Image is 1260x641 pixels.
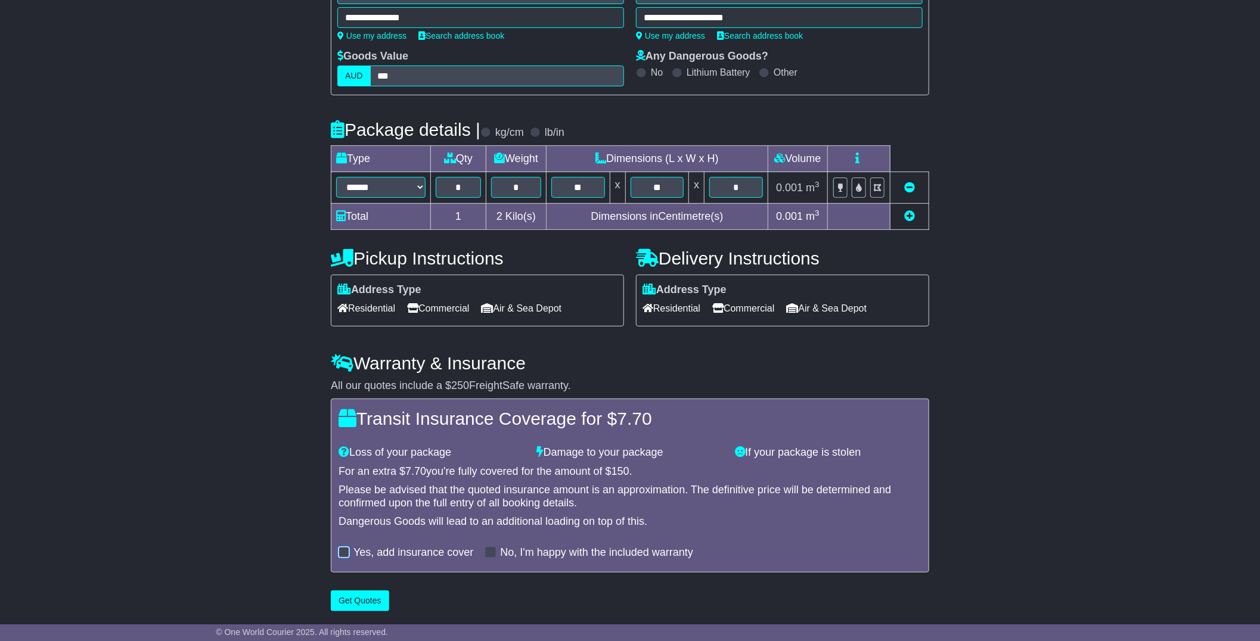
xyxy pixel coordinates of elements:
div: Loss of your package [333,446,531,459]
span: m [806,182,820,194]
span: © One World Courier 2025. All rights reserved. [216,627,388,637]
label: No [651,67,663,78]
div: All our quotes include a $ FreightSafe warranty. [331,379,929,393]
sup: 3 [815,209,820,217]
span: Residential [643,299,700,318]
td: Weight [486,146,547,172]
span: 250 [451,379,469,391]
td: Total [331,203,431,229]
button: Get Quotes [331,590,389,611]
td: 1 [431,203,486,229]
div: Damage to your package [531,446,730,459]
label: kg/cm [495,126,524,139]
td: Dimensions in Centimetre(s) [546,203,768,229]
h4: Package details | [331,120,480,139]
h4: Warranty & Insurance [331,353,929,373]
td: Type [331,146,431,172]
div: Dangerous Goods will lead to an additional loading on top of this. [339,515,921,528]
label: lb/in [545,126,564,139]
span: Commercial [407,299,469,318]
div: If your package is stolen [729,446,927,459]
span: Commercial [712,299,774,318]
a: Search address book [717,31,803,41]
label: No, I'm happy with the included warranty [500,546,693,559]
label: Address Type [337,284,421,297]
td: x [689,172,705,203]
h4: Pickup Instructions [331,248,624,268]
span: 150 [612,465,629,477]
span: Residential [337,299,395,318]
td: Dimensions (L x W x H) [546,146,768,172]
sup: 3 [815,180,820,189]
span: m [806,210,820,222]
span: Air & Sea Depot [787,299,867,318]
a: Search address book [418,31,504,41]
td: x [610,172,625,203]
label: Goods Value [337,50,408,63]
td: Kilo(s) [486,203,547,229]
h4: Transit Insurance Coverage for $ [339,409,921,428]
label: Lithium Battery [687,67,750,78]
label: Any Dangerous Goods? [636,50,768,63]
label: Other [774,67,797,78]
span: Air & Sea Depot [482,299,562,318]
td: Volume [768,146,827,172]
div: Please be advised that the quoted insurance amount is an approximation. The definitive price will... [339,484,921,509]
a: Add new item [904,210,915,222]
span: 7.70 [617,409,651,428]
a: Use my address [636,31,705,41]
h4: Delivery Instructions [636,248,929,268]
span: 2 [496,210,502,222]
span: 7.70 [405,465,426,477]
a: Use my address [337,31,406,41]
label: Address Type [643,284,727,297]
a: Remove this item [904,182,915,194]
span: 0.001 [776,210,803,222]
div: For an extra $ you're fully covered for the amount of $ . [339,465,921,478]
td: Qty [431,146,486,172]
label: AUD [337,66,371,86]
label: Yes, add insurance cover [353,546,473,559]
span: 0.001 [776,182,803,194]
